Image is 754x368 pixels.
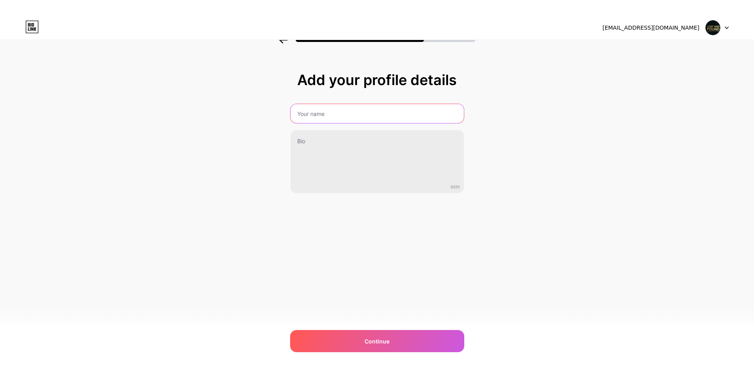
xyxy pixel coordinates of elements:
[450,185,460,190] span: 0/255
[294,72,460,88] div: Add your profile details
[602,24,699,32] div: [EMAIL_ADDRESS][DOMAIN_NAME]
[291,104,464,123] input: Your name
[705,20,720,35] img: DD Surrey Roofing
[365,337,389,345] span: Continue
